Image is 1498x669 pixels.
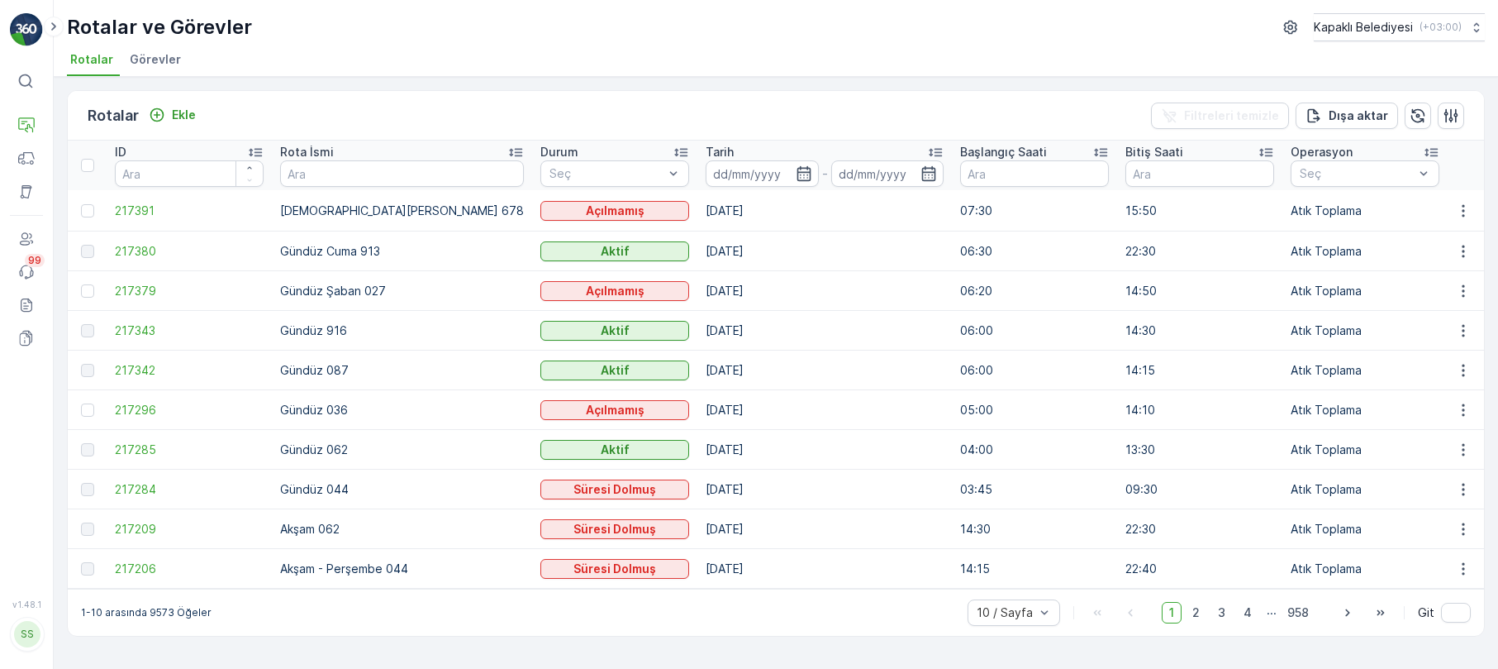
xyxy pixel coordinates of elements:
[115,402,264,418] a: 217296
[1418,604,1434,621] span: Git
[960,160,1109,187] input: Ara
[115,144,126,160] p: ID
[573,481,656,498] p: Süresi Dolmuş
[586,283,644,299] p: Açılmamış
[549,165,663,182] p: Seç
[272,232,532,271] td: Gündüz Cuma 913
[952,232,1117,271] td: 06:30
[540,144,578,160] p: Durum
[272,470,532,509] td: Gündüz 044
[81,204,94,217] div: Toggle Row Selected
[697,470,952,509] td: [DATE]
[81,523,94,536] div: Toggle Row Selected
[88,104,139,127] p: Rotalar
[540,361,689,380] button: Aktif
[697,271,952,311] td: [DATE]
[280,160,524,187] input: Ara
[115,442,264,458] a: 217285
[115,203,264,219] a: 217391
[1117,470,1282,509] td: 09:30
[540,400,689,420] button: Açılmamış
[1125,144,1183,160] p: Bitiş Saati
[1291,144,1353,160] p: Operasyon
[81,443,94,456] div: Toggle Row Selected
[1296,103,1398,129] button: Dışa aktar
[272,351,532,390] td: Gündüz 087
[1282,311,1448,351] td: Atık Toplama
[81,324,94,337] div: Toggle Row Selected
[10,600,43,609] span: v 1.48.1
[952,390,1117,430] td: 05:00
[10,13,43,46] img: logo
[601,362,630,379] p: Aktif
[1117,351,1282,390] td: 14:15
[115,243,264,260] a: 217380
[586,203,644,219] p: Açılmamış
[1314,13,1485,41] button: Kapaklı Belediyesi(+03:00)
[573,521,656,538] p: Süresi Dolmuş
[1282,271,1448,311] td: Atık Toplama
[70,51,113,68] span: Rotalar
[540,480,689,499] button: Süresi Dolmuş
[540,241,689,261] button: Aktif
[272,190,532,232] td: [DEMOGRAPHIC_DATA][PERSON_NAME] 678
[586,402,644,418] p: Açılmamış
[1117,271,1282,311] td: 14:50
[81,483,94,496] div: Toggle Row Selected
[115,323,264,339] a: 217343
[1282,232,1448,271] td: Atık Toplama
[1329,108,1388,124] p: Dışa aktar
[1117,390,1282,430] td: 14:10
[1282,351,1448,390] td: Atık Toplama
[272,311,532,351] td: Gündüz 916
[822,164,828,184] p: -
[115,521,264,538] a: 217209
[10,613,43,656] button: SS
[1117,430,1282,470] td: 13:30
[952,549,1117,589] td: 14:15
[1282,509,1448,549] td: Atık Toplama
[81,284,94,298] div: Toggle Row Selected
[952,311,1117,351] td: 06:00
[115,561,264,577] span: 217206
[10,256,43,289] a: 99
[697,311,952,351] td: [DATE]
[1420,21,1462,34] p: ( +03:00 )
[81,562,94,576] div: Toggle Row Selected
[81,364,94,377] div: Toggle Row Selected
[952,509,1117,549] td: 14:30
[706,160,819,187] input: dd/mm/yyyy
[1185,602,1207,624] span: 2
[172,107,196,123] p: Ekle
[697,430,952,470] td: [DATE]
[272,549,532,589] td: Akşam - Perşembe 044
[1282,190,1448,232] td: Atık Toplama
[272,430,532,470] td: Gündüz 062
[540,440,689,460] button: Aktif
[1300,165,1414,182] p: Seç
[952,430,1117,470] td: 04:00
[1314,19,1413,36] p: Kapaklı Belediyesi
[130,51,181,68] span: Görevler
[14,621,40,647] div: SS
[1117,509,1282,549] td: 22:30
[1162,602,1182,624] span: 1
[697,509,952,549] td: [DATE]
[697,232,952,271] td: [DATE]
[540,201,689,221] button: Açılmamış
[115,362,264,379] a: 217342
[81,606,212,619] p: 1-10 arasında 9573 Öğeler
[115,283,264,299] a: 217379
[540,559,689,579] button: Süresi Dolmuş
[28,254,41,267] p: 99
[1117,549,1282,589] td: 22:40
[1282,470,1448,509] td: Atık Toplama
[697,190,952,232] td: [DATE]
[1151,103,1289,129] button: Filtreleri temizle
[280,144,334,160] p: Rota İsmi
[960,144,1047,160] p: Başlangıç Saati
